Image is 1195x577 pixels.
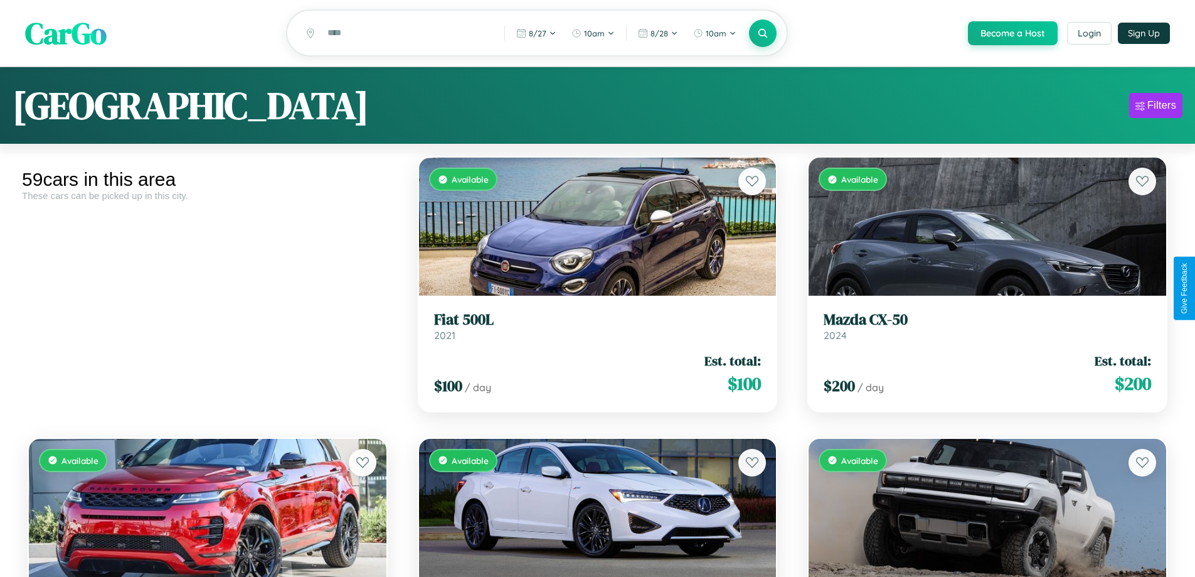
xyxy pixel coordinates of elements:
button: 10am [687,23,743,43]
span: / day [465,381,491,394]
span: 2021 [434,329,455,342]
h1: [GEOGRAPHIC_DATA] [13,80,369,131]
div: Filters [1147,99,1176,112]
button: 8/28 [632,23,684,43]
span: $ 100 [434,375,462,396]
span: 8 / 28 [651,28,668,38]
button: Filters [1129,93,1182,118]
span: Est. total: [1095,352,1151,370]
span: 10am [706,28,726,38]
button: Sign Up [1118,23,1170,44]
span: Available [841,455,878,466]
span: $ 200 [824,375,855,396]
div: These cars can be picked up in this city. [22,190,393,201]
button: Become a Host [968,21,1058,45]
a: Mazda CX-502024 [824,311,1151,342]
span: CarGo [25,13,107,54]
button: 10am [565,23,621,43]
span: 10am [584,28,605,38]
span: $ 100 [728,371,761,396]
button: Login [1067,22,1112,45]
span: / day [858,381,884,394]
div: 59 cars in this area [22,169,393,190]
button: 8/27 [510,23,563,43]
a: Fiat 500L2021 [434,311,762,342]
span: Available [841,174,878,185]
span: Available [61,455,98,466]
span: 2024 [824,329,847,342]
h3: Fiat 500L [434,311,762,329]
span: Available [452,174,489,185]
span: Available [452,455,489,466]
span: 8 / 27 [529,28,546,38]
span: $ 200 [1115,371,1151,396]
span: Est. total: [704,352,761,370]
div: Give Feedback [1180,263,1189,314]
h3: Mazda CX-50 [824,311,1151,329]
